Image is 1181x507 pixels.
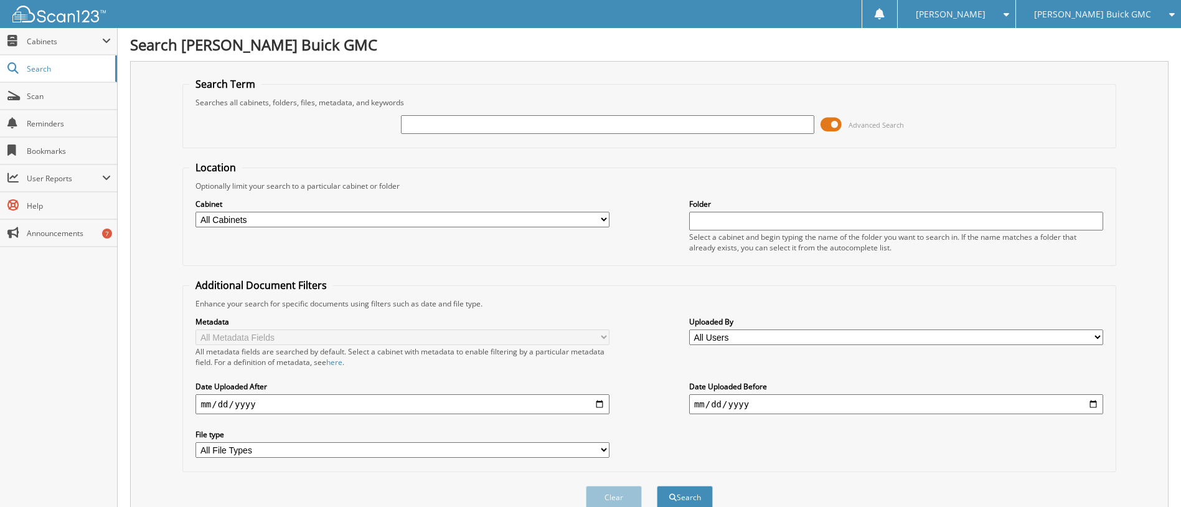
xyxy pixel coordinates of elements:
[195,429,609,440] label: File type
[27,64,109,74] span: Search
[195,199,609,209] label: Cabinet
[27,228,111,239] span: Announcements
[27,36,102,47] span: Cabinets
[27,118,111,129] span: Reminders
[27,201,111,211] span: Help
[189,77,261,91] legend: Search Term
[27,173,102,184] span: User Reports
[189,298,1109,309] div: Enhance your search for specific documents using filters such as date and file type.
[102,229,112,239] div: 7
[189,97,1109,108] div: Searches all cabinets, folders, files, metadata, and keywords
[689,381,1103,392] label: Date Uploaded Before
[12,6,106,22] img: scan123-logo-white.svg
[195,381,609,392] label: Date Uploaded After
[1034,11,1151,18] span: [PERSON_NAME] Buick GMC
[189,161,242,174] legend: Location
[27,146,111,156] span: Bookmarks
[326,357,342,367] a: here
[27,91,111,102] span: Scan
[189,181,1109,191] div: Optionally limit your search to a particular cabinet or folder
[689,394,1103,414] input: end
[916,11,986,18] span: [PERSON_NAME]
[689,232,1103,253] div: Select a cabinet and begin typing the name of the folder you want to search in. If the name match...
[689,199,1103,209] label: Folder
[1119,447,1181,507] iframe: Chat Widget
[189,278,333,292] legend: Additional Document Filters
[849,120,904,130] span: Advanced Search
[195,394,609,414] input: start
[689,316,1103,327] label: Uploaded By
[195,316,609,327] label: Metadata
[195,346,609,367] div: All metadata fields are searched by default. Select a cabinet with metadata to enable filtering b...
[130,34,1169,55] h1: Search [PERSON_NAME] Buick GMC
